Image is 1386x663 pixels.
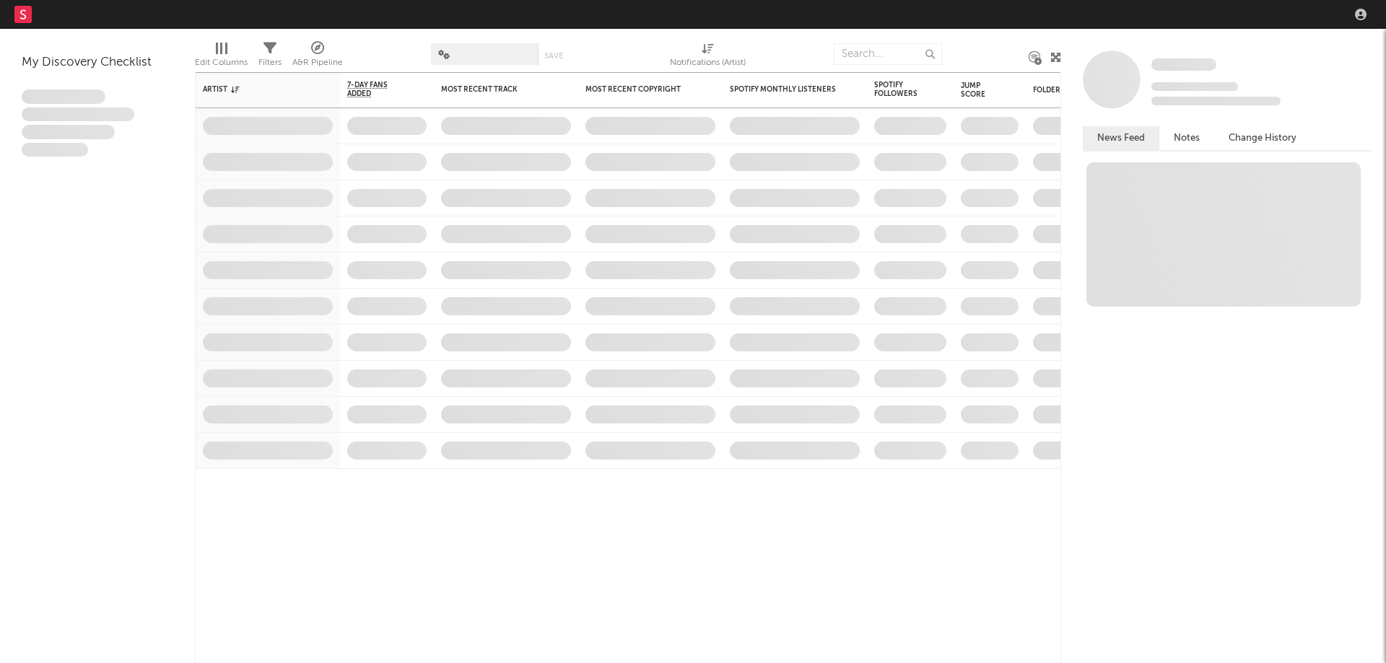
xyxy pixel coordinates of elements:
[1151,97,1281,105] span: 0 fans last week
[22,54,173,71] div: My Discovery Checklist
[22,143,88,157] span: Aliquam viverra
[292,36,343,78] div: A&R Pipeline
[292,54,343,71] div: A&R Pipeline
[730,85,838,94] div: Spotify Monthly Listeners
[203,85,311,94] div: Artist
[258,54,282,71] div: Filters
[195,54,248,71] div: Edit Columns
[195,36,248,78] div: Edit Columns
[544,52,563,60] button: Save
[22,125,115,139] span: Praesent ac interdum
[1151,82,1238,91] span: Tracking Since: [DATE]
[441,85,549,94] div: Most Recent Track
[670,54,746,71] div: Notifications (Artist)
[1214,126,1311,150] button: Change History
[347,81,405,98] span: 7-Day Fans Added
[874,81,925,98] div: Spotify Followers
[1083,126,1159,150] button: News Feed
[22,89,105,104] span: Lorem ipsum dolor
[1151,58,1216,71] span: Some Artist
[585,85,694,94] div: Most Recent Copyright
[670,36,746,78] div: Notifications (Artist)
[22,107,134,122] span: Integer aliquet in purus et
[1159,126,1214,150] button: Notes
[1151,58,1216,72] a: Some Artist
[1033,86,1141,95] div: Folders
[258,36,282,78] div: Filters
[834,43,942,65] input: Search...
[961,82,997,99] div: Jump Score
